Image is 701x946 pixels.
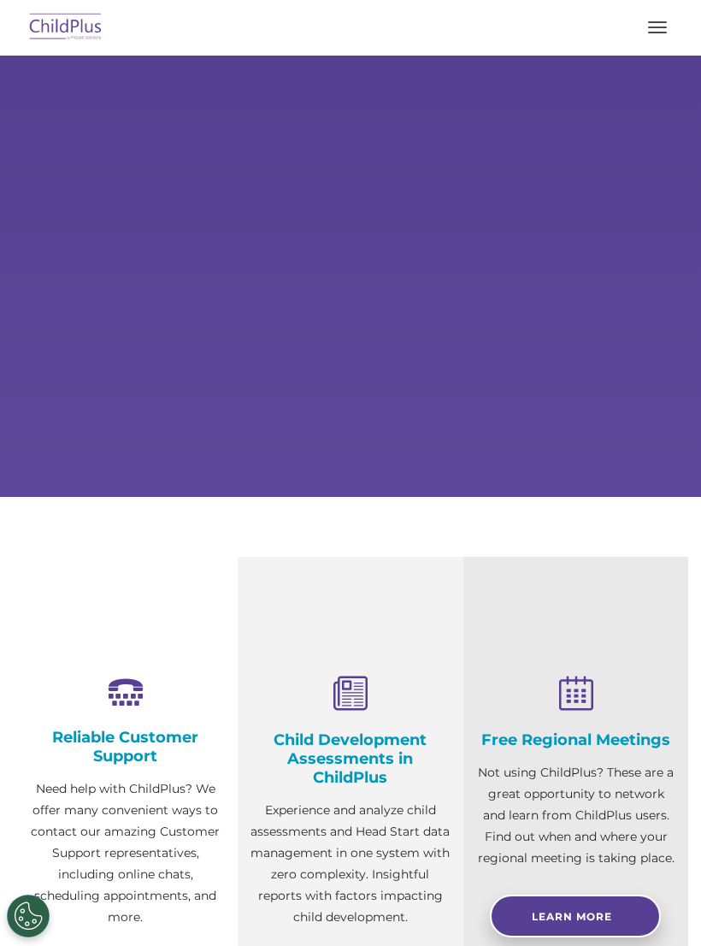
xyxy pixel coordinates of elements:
[250,800,450,928] p: Experience and analyze child assessments and Head Start data management in one system with zero c...
[26,778,225,928] p: Need help with ChildPlus? We offer many convenient ways to contact our amazing Customer Support r...
[26,728,225,766] h4: Reliable Customer Support
[476,730,675,749] h4: Free Regional Meetings
[476,762,675,869] p: Not using ChildPlus? These are a great opportunity to network and learn from ChildPlus users. Fin...
[7,895,50,937] button: Cookies Settings
[26,8,106,48] img: ChildPlus by Procare Solutions
[532,910,612,923] span: Learn More
[490,895,661,937] a: Learn More
[250,730,450,787] h4: Child Development Assessments in ChildPlus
